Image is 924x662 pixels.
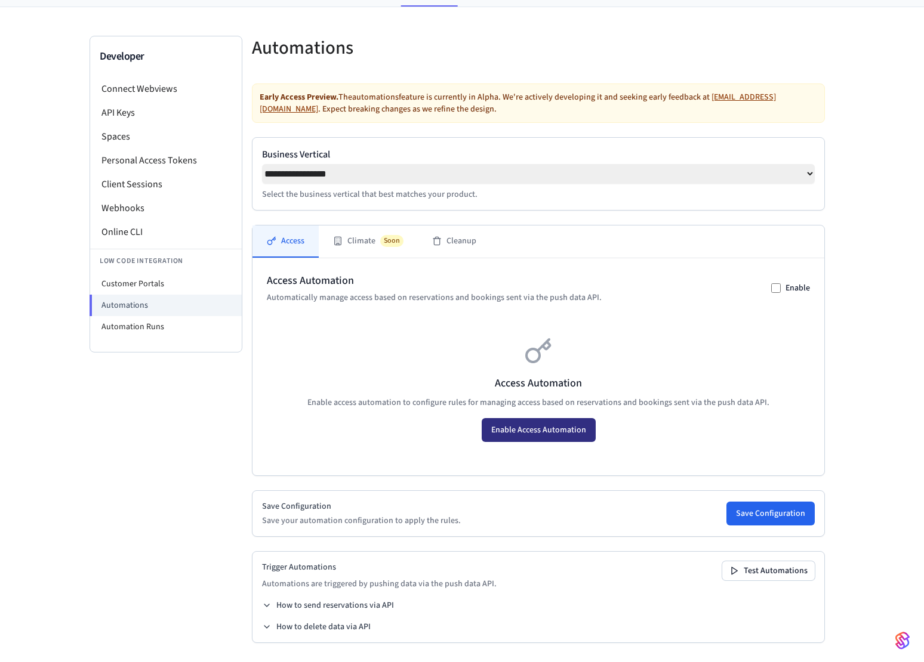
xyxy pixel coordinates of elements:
[252,225,319,258] button: Access
[260,91,776,115] a: [EMAIL_ADDRESS][DOMAIN_NAME]
[260,91,338,103] strong: Early Access Preview.
[786,282,810,294] label: Enable
[90,125,242,149] li: Spaces
[262,621,371,633] button: How to delete data via API
[90,220,242,244] li: Online CLI
[252,36,531,60] h5: Automations
[262,561,497,573] h2: Trigger Automations
[90,295,242,316] li: Automations
[90,249,242,273] li: Low Code Integration
[90,101,242,125] li: API Keys
[895,631,910,650] img: SeamLogoGradient.69752ec5.svg
[262,147,815,162] label: Business Vertical
[267,375,810,392] h3: Access Automation
[90,316,242,338] li: Automation Runs
[262,500,461,512] h2: Save Configuration
[90,172,242,196] li: Client Sessions
[262,578,497,590] p: Automations are triggered by pushing data via the push data API.
[262,515,461,527] p: Save your automation configuration to apply the rules.
[90,77,242,101] li: Connect Webviews
[267,397,810,409] p: Enable access automation to configure rules for managing access based on reservations and booking...
[319,225,418,258] button: ClimateSoon
[418,225,491,258] button: Cleanup
[380,235,404,247] span: Soon
[267,273,602,289] h2: Access Automation
[262,188,815,200] p: Select the business vertical that best matches your product.
[482,418,596,442] button: Enable Access Automation
[90,196,242,220] li: Webhooks
[722,561,815,580] button: Test Automations
[252,83,825,123] div: The automations feature is currently in Alpha. We're actively developing it and seeking early fee...
[100,48,232,65] h3: Developer
[90,273,242,295] li: Customer Portals
[262,599,394,611] button: How to send reservations via API
[267,292,602,304] p: Automatically manage access based on reservations and bookings sent via the push data API.
[726,502,815,525] button: Save Configuration
[90,149,242,172] li: Personal Access Tokens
